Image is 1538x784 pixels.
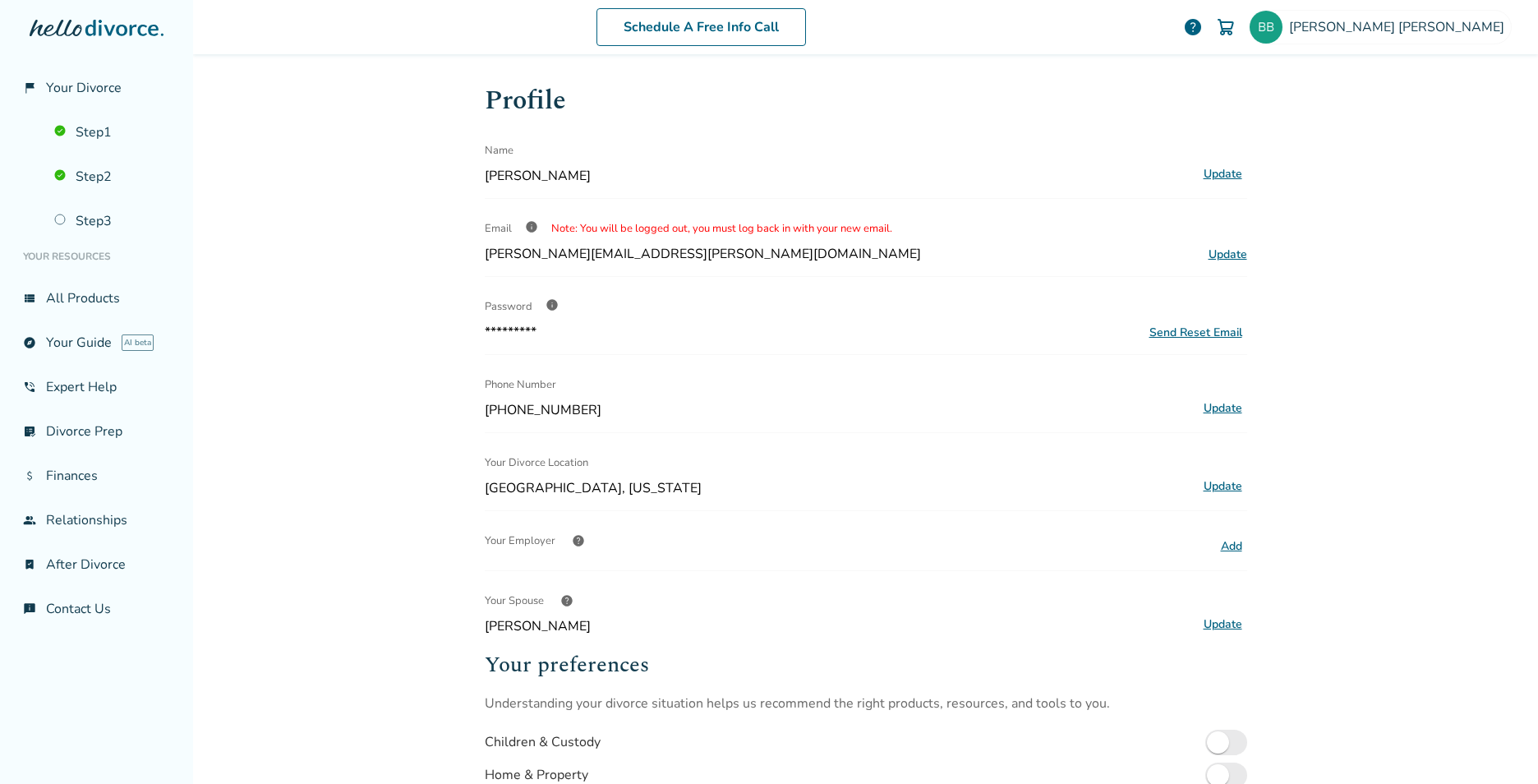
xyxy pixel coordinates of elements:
[23,81,36,95] span: flag_2
[1199,476,1247,497] button: Update
[13,501,180,539] a: groupRelationships
[1144,324,1247,341] button: Send Reset Email
[485,81,1247,121] h1: Profile
[485,648,1247,681] h2: Your preferences
[44,202,180,240] a: Step3
[596,8,806,46] a: Schedule A Free Info Call
[485,733,601,751] div: Children & Custody
[13,546,180,583] a: bookmark_checkAfter Divorce
[23,469,36,482] span: attach_money
[13,240,180,273] li: Your Resources
[551,221,892,236] span: Note: You will be logged out, you must log back in with your new email.
[13,69,180,107] a: flag_2Your Divorce
[23,514,36,527] span: group
[1216,536,1247,557] button: Add
[485,479,1192,497] span: [GEOGRAPHIC_DATA], [US_STATE]
[485,212,1247,245] div: Email
[23,558,36,571] span: bookmark_check
[23,602,36,616] span: chat_info
[485,617,1192,635] span: [PERSON_NAME]
[1456,705,1538,784] iframe: Chat Widget
[572,534,585,547] span: help
[485,694,1247,713] p: Understanding your divorce situation helps us recommend the right products, resources, and tools ...
[560,594,573,607] span: help
[13,590,180,628] a: chat_infoContact Us
[1183,17,1203,37] a: help
[1216,17,1236,37] img: Cart
[546,298,559,311] span: info
[525,220,538,233] span: info
[1199,398,1247,419] button: Update
[23,380,36,394] span: phone_in_talk
[23,292,36,305] span: view_list
[485,167,1192,185] span: [PERSON_NAME]
[485,401,1192,419] span: [PHONE_NUMBER]
[13,279,180,317] a: view_listAll Products
[1149,325,1242,340] div: Send Reset Email
[46,79,122,97] span: Your Divorce
[23,336,36,349] span: explore
[44,158,180,196] a: Step2
[1199,164,1247,185] button: Update
[13,413,180,450] a: list_alt_checkDivorce Prep
[1209,247,1247,262] span: Update
[13,457,180,495] a: attach_moneyFinances
[23,425,36,438] span: list_alt_check
[485,766,588,784] div: Home & Property
[13,368,180,406] a: phone_in_talkExpert Help
[1199,614,1247,635] button: Update
[485,524,555,557] span: Your Employer
[1250,11,1282,44] img: bridget.berg@gmail.com
[13,324,180,362] a: exploreYour GuideAI beta
[485,299,532,314] span: Password
[1289,18,1511,36] span: [PERSON_NAME] [PERSON_NAME]
[485,245,921,263] span: [PERSON_NAME][EMAIL_ADDRESS][PERSON_NAME][DOMAIN_NAME]
[485,584,544,617] span: Your Spouse
[485,368,556,401] span: Phone Number
[122,334,154,351] span: AI beta
[485,446,588,479] span: Your Divorce Location
[485,134,513,167] span: Name
[44,113,180,151] a: Step1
